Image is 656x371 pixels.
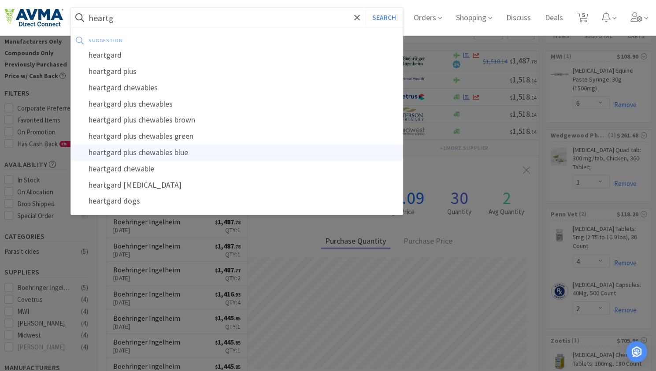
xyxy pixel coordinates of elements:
input: Search by item, sku, manufacturer, ingredient, size... [71,7,403,28]
div: Open Intercom Messenger [626,341,647,362]
div: heartgard [71,47,403,63]
div: heartgard chewables [71,80,403,96]
button: Search [366,7,402,28]
div: heartgard plus chewables green [71,128,403,145]
div: heartgard chewable [71,161,403,177]
div: heartgard dogs [71,193,403,209]
div: heartgard plus chewables [71,96,403,112]
a: 5 [574,15,592,23]
div: heartgard [MEDICAL_DATA] [71,177,403,193]
img: e4e33dab9f054f5782a47901c742baa9_102.png [4,8,63,27]
div: heartgard plus chewables brown [71,112,403,128]
div: heartgard plus chewables blue [71,145,403,161]
div: heartgard plus [71,63,403,80]
a: Deals [541,14,567,22]
div: suggestion [89,33,260,47]
a: Discuss [503,14,534,22]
